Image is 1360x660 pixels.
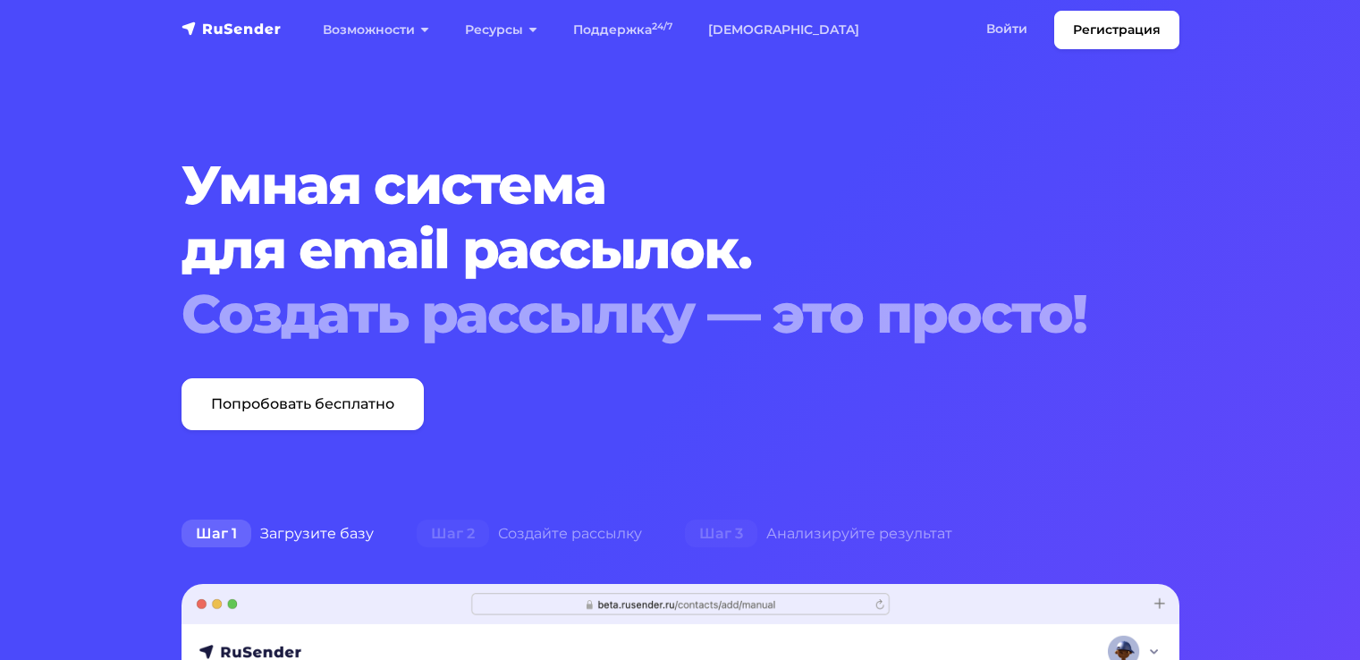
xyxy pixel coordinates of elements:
[652,21,672,32] sup: 24/7
[417,520,489,548] span: Шаг 2
[690,12,877,48] a: [DEMOGRAPHIC_DATA]
[555,12,690,48] a: Поддержка24/7
[663,516,974,552] div: Анализируйте результат
[182,520,251,548] span: Шаг 1
[447,12,555,48] a: Ресурсы
[182,153,1094,346] h1: Умная система для email рассылок.
[160,516,395,552] div: Загрузите базу
[685,520,757,548] span: Шаг 3
[968,11,1045,47] a: Войти
[182,282,1094,346] div: Создать рассылку — это просто!
[182,20,282,38] img: RuSender
[1054,11,1179,49] a: Регистрация
[182,378,424,430] a: Попробовать бесплатно
[305,12,447,48] a: Возможности
[395,516,663,552] div: Создайте рассылку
